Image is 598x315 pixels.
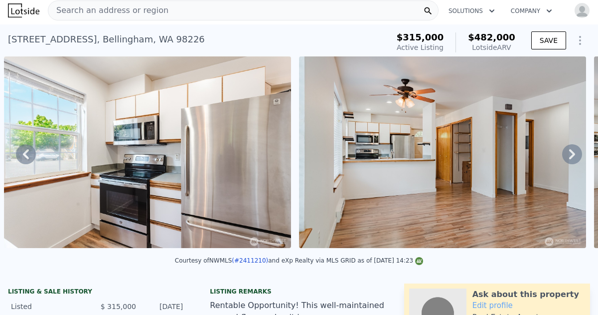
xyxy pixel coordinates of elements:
[574,2,590,18] img: avatar
[472,289,579,301] div: Ask about this property
[441,2,503,20] button: Solutions
[472,301,513,310] a: Edit profile
[11,302,89,312] div: Listed
[210,288,388,296] div: Listing remarks
[101,303,136,311] span: $ 315,000
[144,302,183,312] div: [DATE]
[299,56,586,248] img: Sale: 167232597 Parcel: 102749452
[8,3,39,17] img: Lotside
[415,257,423,265] img: NWMLS Logo
[570,30,590,50] button: Show Options
[397,32,444,42] span: $315,000
[175,257,423,264] div: Courtesy of NWMLS and eXp Realty via MLS GRID as of [DATE] 14:23
[503,2,560,20] button: Company
[468,32,515,42] span: $482,000
[232,257,268,264] a: (#2411210)
[8,288,186,298] div: LISTING & SALE HISTORY
[468,42,515,52] div: Lotside ARV
[397,43,444,51] span: Active Listing
[531,31,566,49] button: SAVE
[4,56,291,248] img: Sale: 167232597 Parcel: 102749452
[48,4,168,16] span: Search an address or region
[8,32,205,46] div: [STREET_ADDRESS] , Bellingham , WA 98226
